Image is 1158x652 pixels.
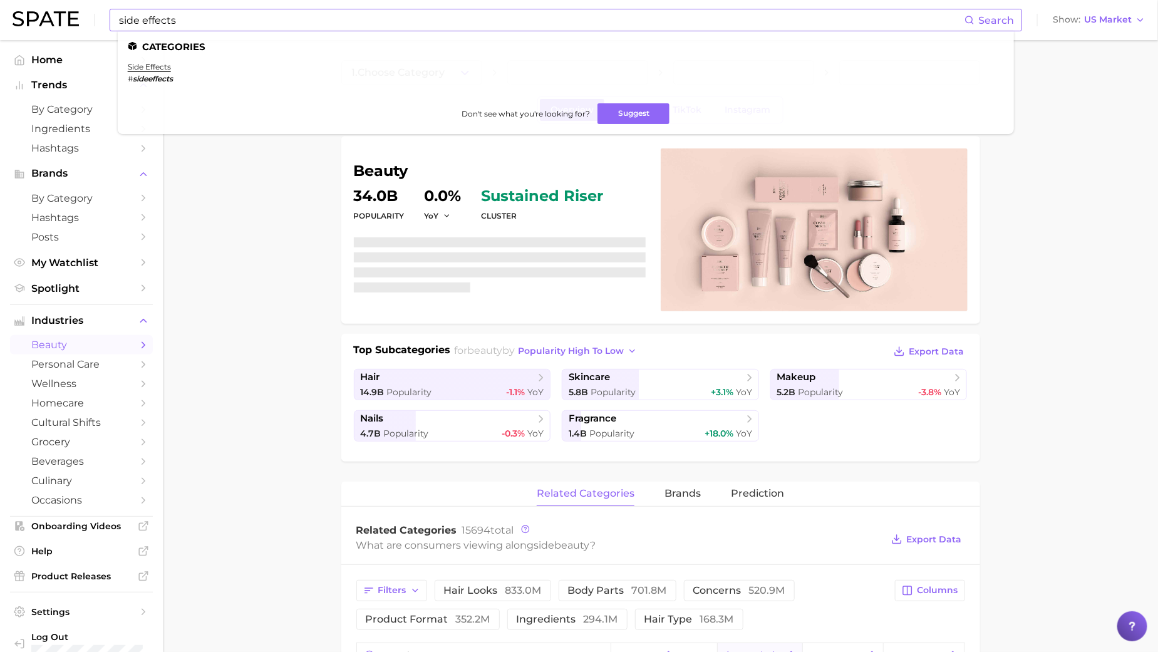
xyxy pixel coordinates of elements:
[361,413,384,425] span: nails
[482,209,604,224] dt: cluster
[128,74,133,83] span: #
[31,475,132,487] span: culinary
[31,103,132,115] span: by Category
[10,432,153,452] a: grocery
[10,567,153,586] a: Product Releases
[10,354,153,374] a: personal care
[31,339,132,351] span: beauty
[31,631,143,643] span: Log Out
[10,374,153,393] a: wellness
[31,142,132,154] span: Hashtags
[387,386,432,398] span: Popularity
[584,613,618,625] span: 294.1m
[354,209,405,224] dt: Popularity
[118,9,964,31] input: Search here for a brand, industry, or ingredient
[462,524,491,536] span: 15694
[482,189,604,204] span: sustained riser
[31,546,132,557] span: Help
[366,614,490,624] span: product format
[736,428,752,439] span: YoY
[562,369,759,400] a: skincare5.8b Popularity+3.1% YoY
[31,168,132,179] span: Brands
[31,257,132,269] span: My Watchlist
[1050,12,1149,28] button: ShowUS Market
[31,80,132,91] span: Trends
[644,614,734,624] span: hair type
[31,123,132,135] span: Ingredients
[978,14,1014,26] span: Search
[354,410,551,442] a: nails4.7b Popularity-0.3% YoY
[354,369,551,400] a: hair14.9b Popularity-1.1% YoY
[384,428,429,439] span: Popularity
[10,100,153,119] a: by Category
[356,537,882,554] div: What are consumers viewing alongside ?
[31,231,132,243] span: Posts
[356,524,457,536] span: Related Categories
[891,343,967,360] button: Export Data
[909,346,964,357] span: Export Data
[799,386,844,398] span: Popularity
[31,315,132,326] span: Industries
[888,530,964,548] button: Export Data
[591,386,636,398] span: Popularity
[10,279,153,298] a: Spotlight
[31,54,132,66] span: Home
[31,606,132,618] span: Settings
[518,346,624,356] span: popularity high to low
[361,386,385,398] span: 14.9b
[569,371,610,383] span: skincare
[10,393,153,413] a: homecare
[10,253,153,272] a: My Watchlist
[354,343,451,361] h1: Top Subcategories
[10,189,153,208] a: by Category
[749,584,785,596] span: 520.9m
[10,119,153,138] a: Ingredients
[444,586,542,596] span: hair looks
[10,227,153,247] a: Posts
[505,584,542,596] span: 833.0m
[31,571,132,582] span: Product Releases
[361,428,381,439] span: 4.7b
[569,386,588,398] span: 5.8b
[10,208,153,227] a: Hashtags
[356,580,427,601] button: Filters
[711,386,733,398] span: +3.1%
[907,534,962,545] span: Export Data
[31,212,132,224] span: Hashtags
[31,494,132,506] span: occasions
[10,164,153,183] button: Brands
[467,344,502,356] span: beauty
[128,41,1004,52] li: Categories
[10,452,153,471] a: beverages
[527,386,544,398] span: YoY
[10,471,153,490] a: culinary
[517,614,618,624] span: ingredients
[31,417,132,428] span: cultural shifts
[664,488,701,499] span: brands
[31,520,132,532] span: Onboarding Videos
[425,210,452,221] button: YoY
[1084,16,1132,23] span: US Market
[31,455,132,467] span: beverages
[700,613,734,625] span: 168.3m
[31,192,132,204] span: by Category
[462,524,514,536] span: total
[10,517,153,536] a: Onboarding Videos
[10,542,153,561] a: Help
[918,386,941,398] span: -3.8%
[944,386,960,398] span: YoY
[128,62,171,71] a: side effects
[354,163,646,179] h1: beauty
[31,378,132,390] span: wellness
[10,76,153,95] button: Trends
[31,358,132,370] span: personal care
[895,580,964,601] button: Columns
[31,282,132,294] span: Spotlight
[527,428,544,439] span: YoY
[1053,16,1080,23] span: Show
[10,490,153,510] a: occasions
[562,410,759,442] a: fragrance1.4b Popularity+18.0% YoY
[454,344,641,356] span: for by
[10,311,153,330] button: Industries
[425,189,462,204] dd: 0.0%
